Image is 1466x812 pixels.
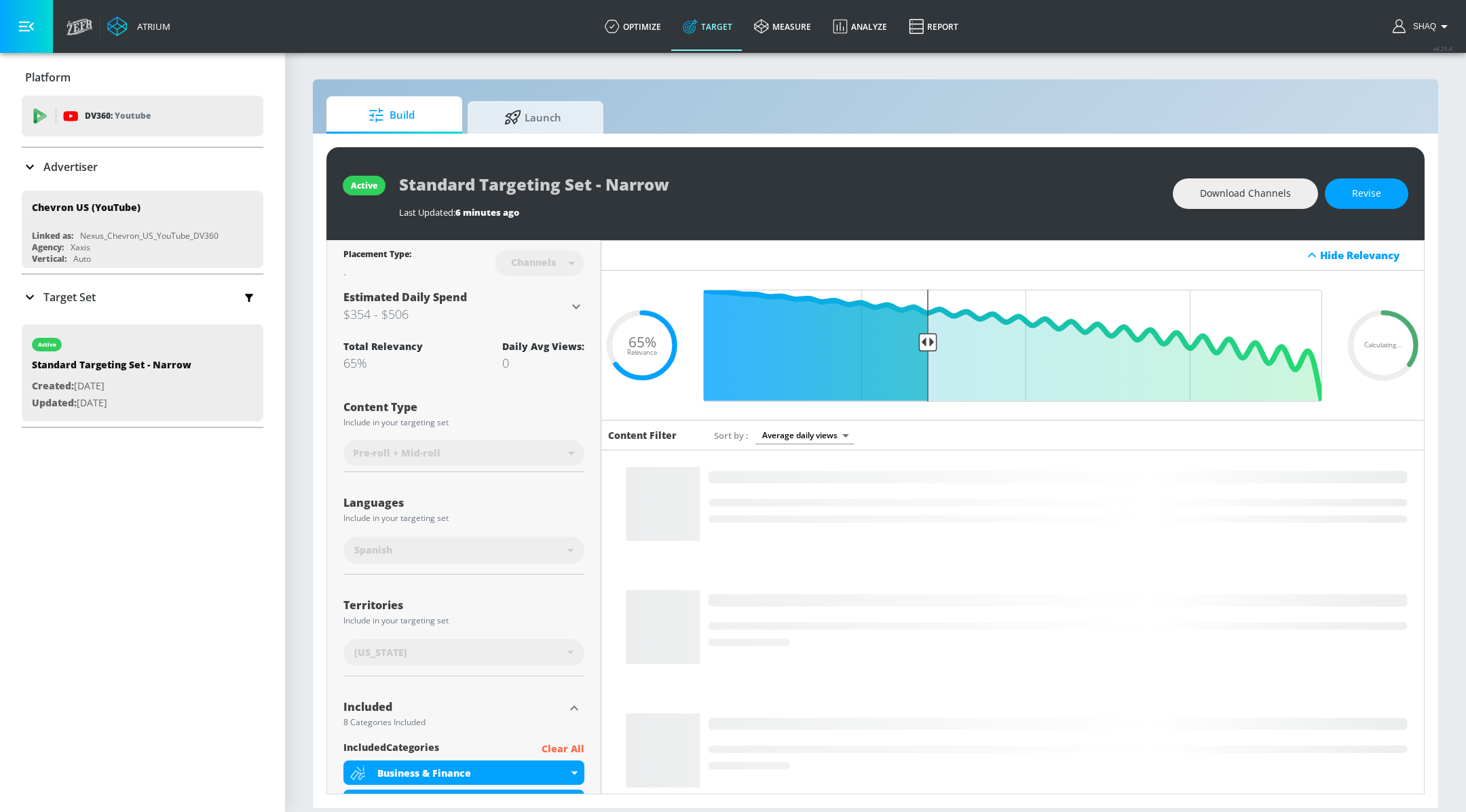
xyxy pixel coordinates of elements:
[354,646,407,659] span: [US_STATE]
[608,429,677,442] h6: Content Filter
[672,2,743,51] a: Target
[822,2,898,51] a: Analyze
[73,253,91,265] div: Auto
[32,201,140,214] div: Chevron US (YouTube)
[601,240,1424,271] div: Hide Relevancy
[1393,18,1452,35] button: Shaq
[32,358,191,378] div: Standard Targeting Set - Narrow
[343,248,411,263] div: Placement Type:
[32,230,73,241] div: Linked as:
[399,206,1159,218] div: Last Updated:
[22,275,263,320] div: Target Set
[22,148,263,186] div: Advertiser
[343,701,564,712] div: Included
[22,58,263,96] div: Platform
[1433,45,1452,52] span: v 4.25.4
[32,253,67,265] div: Vertical:
[696,290,1329,402] input: Final Threshold
[628,335,656,349] span: 65%
[115,109,151,123] p: Youtube
[32,378,191,395] p: [DATE]
[594,2,672,51] a: optimize
[343,537,584,564] div: Spanish
[32,395,191,412] p: [DATE]
[1408,22,1436,31] span: login as: shaquille.huang@zefr.com
[80,230,219,241] div: Nexus_Chevron_US_YouTube_DV360
[343,497,584,508] div: Languages
[343,355,423,371] div: 65%
[1320,248,1416,262] div: Hide Relevancy
[343,340,423,353] div: Total Relevancy
[107,16,170,37] a: Atrium
[343,741,439,758] span: included Categories
[743,2,822,51] a: measure
[343,402,584,412] div: Content Type
[627,349,657,356] span: Relevance
[38,341,56,348] div: active
[542,741,584,758] p: Clear All
[343,419,584,427] div: Include in your targeting set
[502,340,584,353] div: Daily Avg Views:
[1200,185,1291,202] span: Download Channels
[32,379,74,392] span: Created:
[755,426,854,444] div: Average daily views
[714,429,749,442] span: Sort by
[455,206,519,218] span: 6 minutes ago
[22,191,263,268] div: Chevron US (YouTube)Linked as:Nexus_Chevron_US_YouTube_DV360Agency:XaxisVertical:Auto
[343,290,467,305] span: Estimated Daily Spend
[43,159,98,174] p: Advertiser
[85,109,151,123] p: DV360:
[32,241,64,253] div: Agency:
[343,760,584,785] div: Business & Finance
[343,305,568,324] h3: $354 - $506
[343,617,584,625] div: Include in your targeting set
[343,514,584,522] div: Include in your targeting set
[32,396,77,409] span: Updated:
[343,600,584,611] div: Territories
[343,718,564,727] div: 8 Categories Included
[1173,178,1318,209] button: Download Channels
[25,70,71,85] p: Platform
[1352,185,1381,202] span: Revise
[22,324,263,421] div: activeStandard Targeting Set - NarrowCreated:[DATE]Updated:[DATE]
[340,99,443,132] span: Build
[354,543,392,557] span: Spanish
[481,101,584,134] span: Launch
[504,256,563,268] div: Channels
[502,355,584,371] div: 0
[343,639,584,666] div: [US_STATE]
[898,2,969,51] a: Report
[1325,178,1408,209] button: Revise
[351,180,377,191] div: active
[343,290,584,324] div: Estimated Daily Spend$354 - $506
[353,446,440,460] span: Pre-roll + Mid-roll
[1364,342,1402,349] span: Calculating...
[132,20,170,33] div: Atrium
[22,96,263,136] div: DV360: Youtube
[377,767,568,779] div: Business & Finance
[43,290,96,305] p: Target Set
[71,241,90,253] div: Xaxis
